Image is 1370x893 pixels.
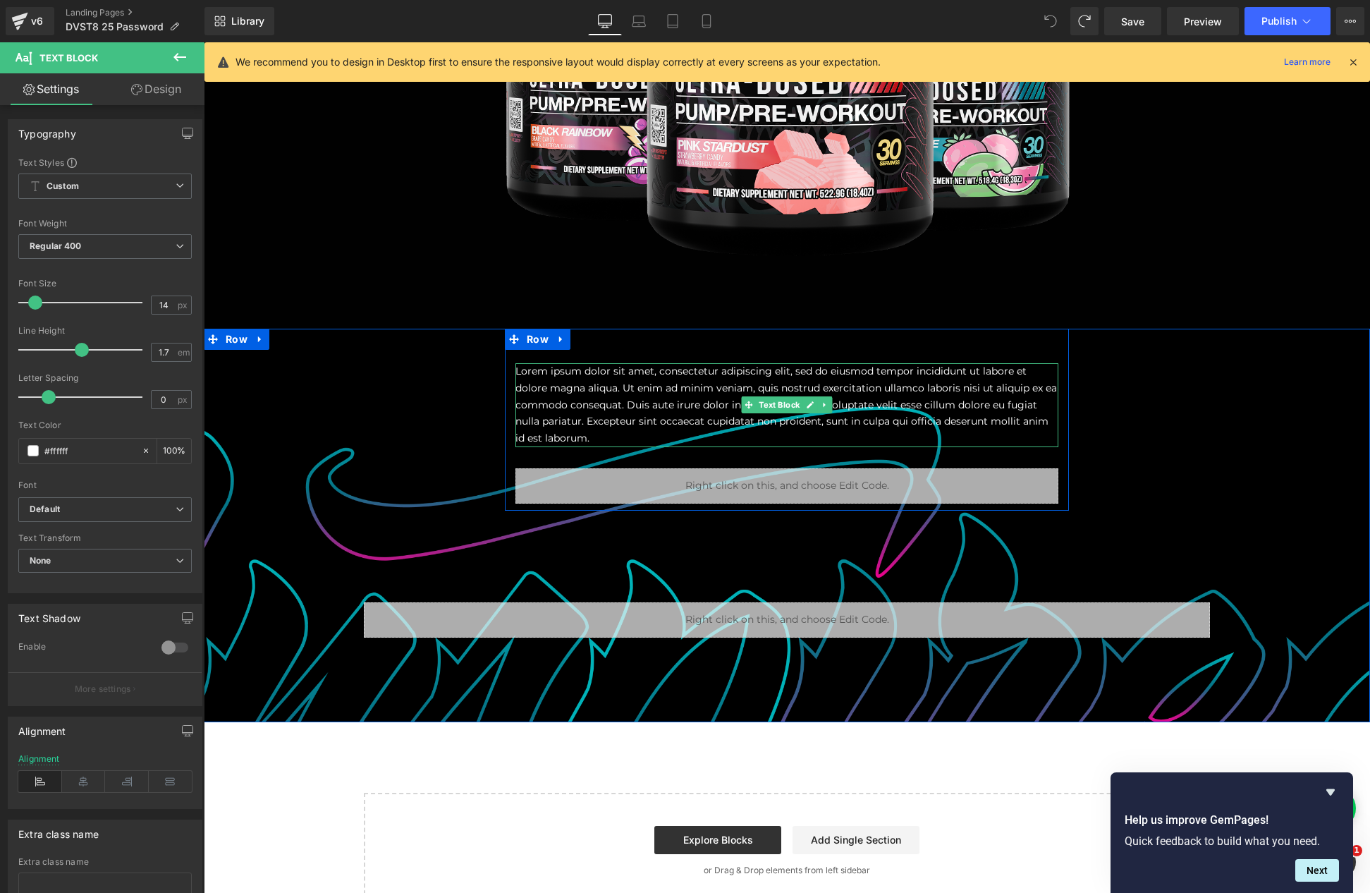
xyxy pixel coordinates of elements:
span: Preview [1184,14,1222,29]
a: Preview [1167,7,1239,35]
div: Text Color [18,420,192,430]
div: Font [18,480,192,490]
div: Font Size [18,279,192,288]
a: Laptop [622,7,656,35]
button: More settings [8,672,202,705]
div: v6 [28,12,46,30]
p: or Drag & Drop elements from left sidebar [183,823,984,833]
b: Custom [47,181,79,193]
span: Row [18,286,47,308]
a: Landing Pages [66,7,204,18]
span: em [178,348,190,357]
span: 1 [1351,845,1362,856]
a: v6 [6,7,54,35]
span: DVST8 25 Password [66,21,164,32]
span: Text Block [552,354,599,371]
div: Alignment [18,754,60,764]
div: Extra class name [18,820,99,840]
div: Text Styles [18,157,192,168]
button: More [1336,7,1364,35]
a: Add Single Section [589,784,716,812]
p: Quick feedback to build what you need. [1125,834,1339,848]
div: % [157,439,191,463]
span: Library [231,15,264,28]
div: Text Shadow [18,605,80,624]
div: Alignment [18,717,66,737]
div: Help us improve GemPages! [1125,784,1339,882]
button: Next question [1295,859,1339,882]
div: Extra class name [18,857,192,867]
a: Mobile [690,7,723,35]
button: Undo [1036,7,1065,35]
div: Typography [18,120,76,140]
a: Expand / Collapse [614,354,629,371]
div: Text Transform [18,533,192,543]
div: Font Weight [18,219,192,229]
div: Enable [18,641,147,656]
h2: Help us improve GemPages! [1125,812,1339,829]
a: Explore Blocks [451,784,577,812]
a: Desktop [588,7,622,35]
span: Publish [1261,16,1297,27]
a: Expand / Collapse [348,286,367,308]
span: Row [319,286,348,308]
b: Regular 400 [30,241,82,251]
span: px [178,300,190,310]
a: Tablet [656,7,690,35]
a: New Library [204,7,274,35]
p: We recommend you to design in Desktop first to ensure the responsive layout would display correct... [236,54,881,70]
button: Hide survey [1322,784,1339,801]
div: Line Height [18,326,192,336]
span: Save [1121,14,1144,29]
a: Expand / Collapse [47,286,66,308]
button: Publish [1244,7,1331,35]
a: Design [105,73,207,105]
button: Redo [1070,7,1099,35]
span: px [178,395,190,404]
p: More settings [75,683,131,695]
a: Learn more [1278,54,1336,71]
input: Color [44,443,135,458]
span: Text Block [39,52,98,63]
div: Letter Spacing [18,373,192,383]
i: Default [30,504,60,516]
b: None [30,555,51,566]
